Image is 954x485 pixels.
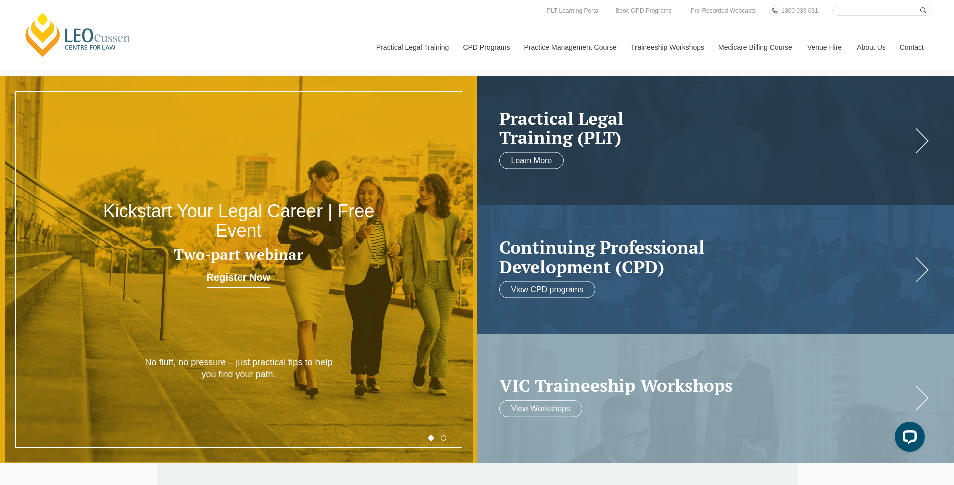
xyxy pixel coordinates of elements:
a: Venue Hire [800,26,849,69]
a: View Workshops [499,400,583,417]
a: About Us [849,26,892,69]
span: 1300 039 031 [781,7,818,14]
a: Practice Management Course [517,26,623,69]
a: Practical LegalTraining (PLT) [499,108,912,147]
a: Learn More [499,152,564,169]
a: Medicare Billing Course [711,26,800,69]
a: VIC Traineeship Workshops [499,376,912,395]
h2: Kickstart Your Legal Career | Free Event [96,201,382,241]
button: 2 [441,435,446,441]
a: Practical Legal Training [369,26,456,69]
a: 1300 039 031 [779,5,820,16]
a: [PERSON_NAME] Centre for Law [23,11,133,58]
a: Book CPD Programs [613,5,674,16]
a: Continuing ProfessionalDevelopment (CPD) [499,237,912,276]
h2: Continuing Professional Development (CPD) [499,237,912,276]
h3: Two-part webinar [96,246,382,263]
a: Register Now [207,268,271,288]
a: PLT Learning Portal [544,5,602,16]
a: Traineeship Workshops [623,26,711,69]
a: View CPD programs [499,281,596,298]
p: No fluff, no pressure – just practical tips to help you find your path. [143,357,334,380]
button: 1 [428,435,434,441]
a: Contact [892,26,931,69]
h2: Practical Legal Training (PLT) [499,108,912,147]
iframe: LiveChat chat widget [887,418,929,460]
a: Pre-Recorded Webcasts [688,5,759,16]
a: CPD Programs [455,26,516,69]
